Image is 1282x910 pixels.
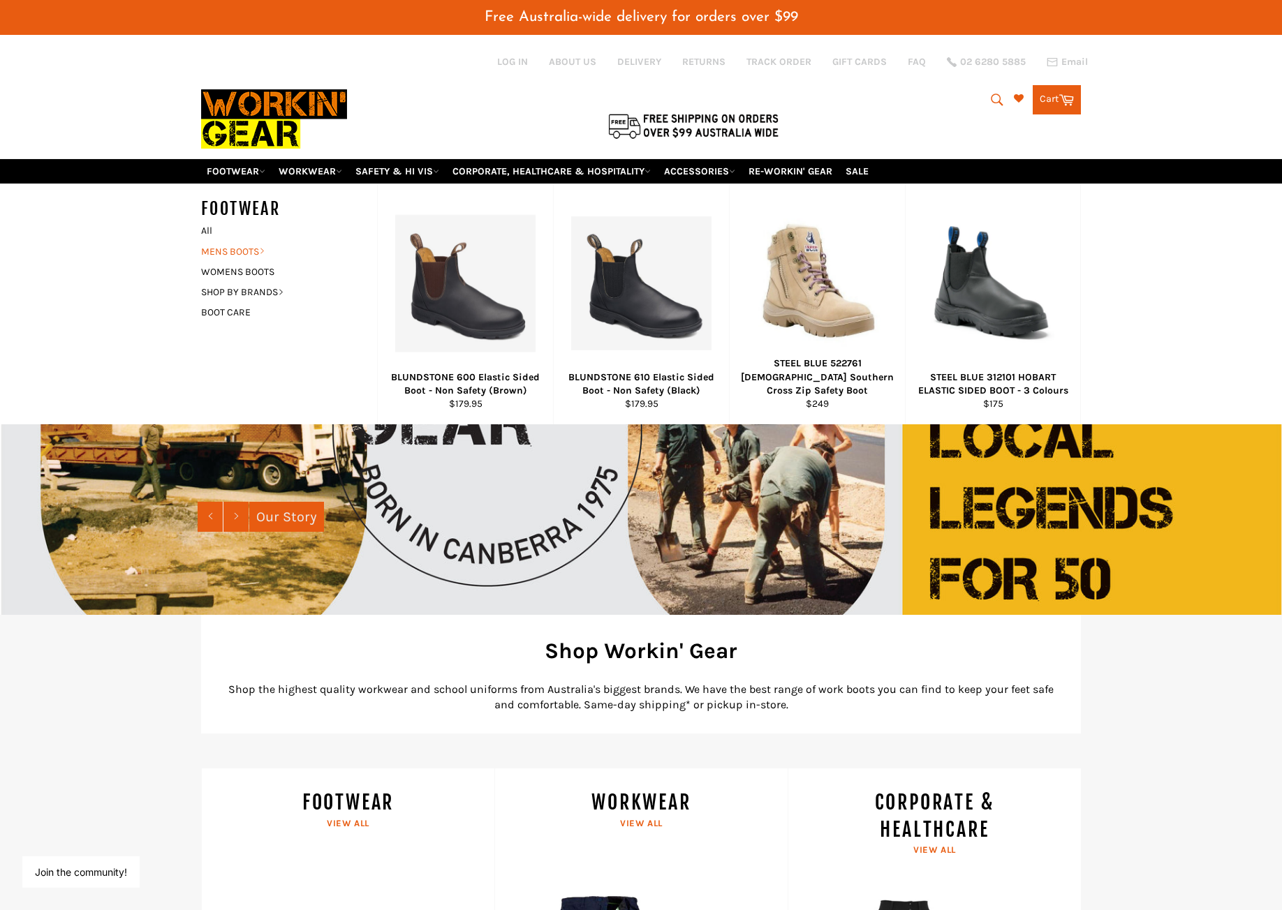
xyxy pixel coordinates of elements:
a: WOMENS BOOTS [194,262,363,282]
a: DELIVERY [617,55,661,68]
div: $175 [915,397,1072,410]
a: STEEL BLUE 312101 HOBART ELASTIC SIDED BOOT - Workin' Gear STEEL BLUE 312101 HOBART ELASTIC SIDED... [905,184,1081,424]
a: ABOUT US [549,55,596,68]
div: BLUNDSTONE 600 Elastic Sided Boot - Non Safety (Brown) [387,371,545,398]
a: BLUNDSTONE 600 Elastic Sided Boot - Non Safety (Brown) - Workin Gear BLUNDSTONE 600 Elastic Sided... [377,184,553,424]
div: $249 [739,397,897,410]
img: Workin Gear leaders in Workwear, Safety Boots, PPE, Uniforms. Australia's No.1 in Workwear [201,80,347,158]
a: ACCESSORIES [658,159,741,184]
a: GIFT CARDS [832,55,887,68]
img: Flat $9.95 shipping Australia wide [606,111,781,140]
a: Cart [1033,85,1081,114]
div: STEEL BLUE 522761 [DEMOGRAPHIC_DATA] Southern Cross Zip Safety Boot [739,357,897,397]
button: Join the community! [35,866,127,878]
a: Email [1047,57,1088,68]
a: CORPORATE, HEALTHCARE & HOSPITALITY [447,159,656,184]
a: BOOT CARE [194,302,363,322]
img: BLUNDSTONE 610 Elastic Sided Boot - Non Safety - Workin Gear [571,216,712,350]
a: SALE [840,159,874,184]
img: STEEL BLUE 522761 Ladies Southern Cross Zip Safety Boot - Workin Gear [747,213,887,353]
span: 02 6280 5885 [960,57,1026,67]
a: WORKWEAR [273,159,348,184]
a: SHOP BY BRANDS [194,282,363,302]
a: FOOTWEAR [201,159,271,184]
a: SAFETY & HI VIS [350,159,445,184]
a: STEEL BLUE 522761 Ladies Southern Cross Zip Safety Boot - Workin Gear STEEL BLUE 522761 [DEMOGRAP... [729,184,905,424]
a: RETURNS [682,55,725,68]
span: Email [1061,57,1088,67]
h5: FOOTWEAR [201,197,377,221]
a: All [194,221,377,241]
div: STEEL BLUE 312101 HOBART ELASTIC SIDED BOOT - 3 Colours [915,371,1072,398]
a: Our Story [249,502,324,532]
a: TRACK ORDER [746,55,811,68]
a: FAQ [908,55,926,68]
a: RE-WORKIN' GEAR [743,159,838,184]
div: $179.95 [563,397,721,410]
a: MENS BOOTS [194,241,363,262]
h2: Shop Workin' Gear [222,636,1060,666]
div: BLUNDSTONE 610 Elastic Sided Boot - Non Safety (Black) [563,371,721,398]
img: BLUNDSTONE 600 Elastic Sided Boot - Non Safety (Brown) - Workin Gear [395,214,536,352]
a: BLUNDSTONE 610 Elastic Sided Boot - Non Safety - Workin Gear BLUNDSTONE 610 Elastic Sided Boot - ... [553,184,729,424]
a: Log in [497,56,528,68]
span: Free Australia-wide delivery for orders over $99 [485,10,798,24]
p: Shop the highest quality workwear and school uniforms from Australia's biggest brands. We have th... [222,682,1060,713]
img: STEEL BLUE 312101 HOBART ELASTIC SIDED BOOT - Workin' Gear [923,221,1063,345]
a: 02 6280 5885 [947,57,1026,67]
div: $179.95 [387,397,545,410]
